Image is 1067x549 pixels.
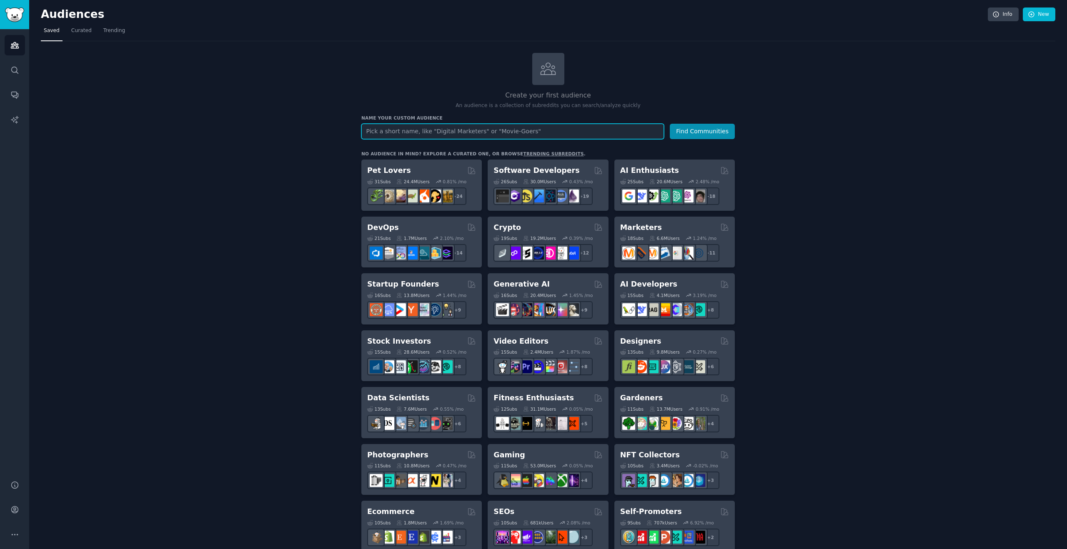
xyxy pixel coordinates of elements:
img: SEO_cases [531,531,544,544]
div: + 4 [449,472,466,489]
img: reviewmyshopify [416,531,429,544]
div: + 19 [575,187,593,205]
img: MistralAI [657,303,670,316]
a: Info [988,7,1019,22]
img: TestMyApp [692,531,705,544]
div: + 9 [449,301,466,319]
img: CryptoNews [554,247,567,260]
img: AIDevelopersSociety [692,303,705,316]
div: 0.81 % /mo [443,179,466,185]
h2: AI Developers [620,279,677,289]
img: GummySearch logo [5,7,24,22]
img: logodesign [634,360,647,373]
img: bigseo [634,247,647,260]
img: SavageGarden [646,417,659,430]
img: UrbanGardening [681,417,694,430]
img: ProductHunters [657,531,670,544]
img: XboxGamers [554,474,567,487]
h2: DevOps [367,222,399,233]
div: 19.2M Users [523,235,556,241]
img: NFTmarket [646,474,659,487]
div: + 2 [702,529,719,546]
div: 707k Users [646,520,677,526]
h2: Video Editors [493,336,549,347]
div: 11 Sub s [367,463,391,469]
img: NFTExchange [622,474,635,487]
img: fitness30plus [543,417,556,430]
span: Curated [71,27,92,35]
img: ecommerce_growth [440,531,453,544]
div: + 4 [702,415,719,432]
div: 1.87 % /mo [566,349,590,355]
div: 2.10 % /mo [440,235,464,241]
img: personaltraining [566,417,579,430]
h2: Ecommerce [367,507,415,517]
img: OpenSourceAI [669,303,682,316]
h2: SEOs [493,507,514,517]
img: ecommercemarketing [428,531,441,544]
img: analog [370,474,383,487]
img: OpenSeaNFT [657,474,670,487]
div: + 6 [449,415,466,432]
div: No audience in mind? Explore a curated one, or browse . [361,151,586,157]
img: gamers [543,474,556,487]
img: learnjavascript [519,190,532,202]
img: learndesign [681,360,694,373]
img: The_SEO [566,531,579,544]
img: indiehackers [416,303,429,316]
img: canon [416,474,429,487]
h2: Create your first audience [361,90,735,101]
img: dogbreed [440,190,453,202]
img: physicaltherapy [554,417,567,430]
img: AskMarketing [646,247,659,260]
div: + 12 [575,244,593,262]
span: Saved [44,27,60,35]
img: StocksAndTrading [416,360,429,373]
div: 19 Sub s [493,235,517,241]
img: llmops [681,303,694,316]
img: premiere [519,360,532,373]
img: analytics [416,417,429,430]
h2: Self-Promoters [620,507,682,517]
div: 20.4M Users [523,292,556,298]
div: 28.6M Users [396,349,429,355]
div: 18 Sub s [620,235,644,241]
img: content_marketing [622,247,635,260]
div: 11 Sub s [620,406,644,412]
img: software [496,190,509,202]
img: WeddingPhotography [440,474,453,487]
div: + 3 [702,472,719,489]
div: 2.4M Users [523,349,554,355]
a: Curated [68,24,95,41]
img: SaaS [381,303,394,316]
img: youtubepromotion [634,531,647,544]
img: postproduction [566,360,579,373]
div: 10 Sub s [367,520,391,526]
img: datascience [381,417,394,430]
img: herpetology [370,190,383,202]
img: Forex [393,360,406,373]
h2: Marketers [620,222,662,233]
img: AWS_Certified_Experts [381,247,394,260]
div: 1.7M Users [396,235,427,241]
div: + 8 [575,358,593,375]
img: MarketingResearch [681,247,694,260]
img: dividends [370,360,383,373]
div: 0.05 % /mo [569,463,593,469]
img: EntrepreneurRideAlong [370,303,383,316]
img: shopify [381,531,394,544]
div: 0.52 % /mo [443,349,466,355]
img: NFTMarketplace [634,474,647,487]
input: Pick a short name, like "Digital Marketers" or "Movie-Goers" [361,124,664,139]
div: 30.0M Users [523,179,556,185]
div: 26 Sub s [493,179,517,185]
img: ArtificalIntelligence [692,190,705,202]
img: DeepSeek [634,190,647,202]
img: dropship [370,531,383,544]
img: seogrowth [519,531,532,544]
a: Saved [41,24,63,41]
img: AItoolsCatalog [646,190,659,202]
img: MachineLearning [370,417,383,430]
h2: AI Enthusiasts [620,165,679,176]
a: trending subreddits [523,151,584,156]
